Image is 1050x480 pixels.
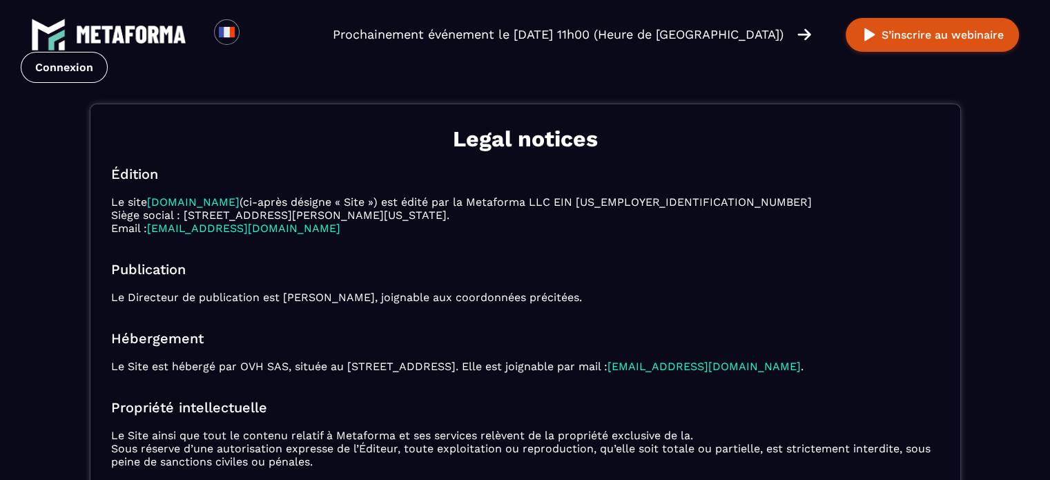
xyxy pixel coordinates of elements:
[31,17,66,52] img: logo
[240,19,273,50] div: Search for option
[846,18,1019,52] button: S’inscrire au webinaire
[111,291,940,304] p: Le Directeur de publication est [PERSON_NAME], joignable aux coordonnées précitées.
[861,26,878,44] img: play
[76,26,186,44] img: logo
[797,27,811,42] img: arrow-right
[147,222,340,235] a: [EMAIL_ADDRESS][DOMAIN_NAME]
[218,23,235,41] img: fr
[21,52,108,83] a: Connexion
[111,429,940,468] p: Le Site ainsi que tout le contenu relatif à Metaforma et ses services relèvent de la propriété ex...
[607,360,801,373] a: [EMAIL_ADDRESS][DOMAIN_NAME]
[333,25,784,44] p: Prochainement événement le [DATE] 11h00 (Heure de [GEOGRAPHIC_DATA])
[147,195,240,209] a: [DOMAIN_NAME]
[111,166,940,182] h2: Édition
[111,399,940,416] h2: Propriété intellectuelle
[111,261,940,278] h2: Publication
[111,125,940,153] h1: Legal notices
[251,26,262,43] input: Search for option
[111,330,940,347] h2: Hébergement
[111,195,940,235] p: Le site (ci-après désigne « Site ») est édité par la Metaforma LLC EIN [US_EMPLOYER_IDENTIFICATIO...
[111,360,940,373] p: Le Site est hébergé par OVH SAS, située au [STREET_ADDRESS]. Elle est joignable par mail : .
